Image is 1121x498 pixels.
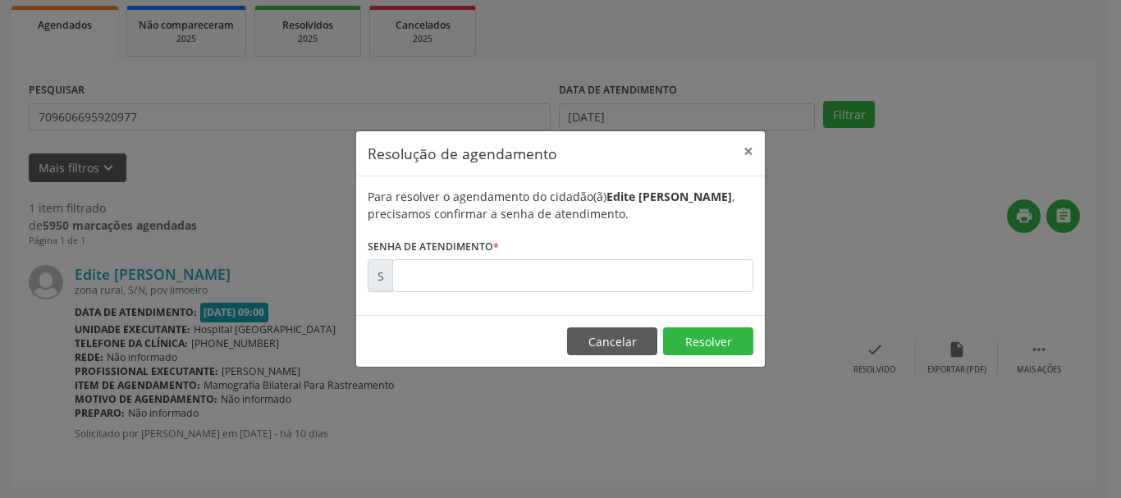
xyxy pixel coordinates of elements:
[368,188,753,222] div: Para resolver o agendamento do cidadão(ã) , precisamos confirmar a senha de atendimento.
[732,131,765,171] button: Close
[368,259,393,292] div: S
[368,143,557,164] h5: Resolução de agendamento
[606,189,732,204] b: Edite [PERSON_NAME]
[663,327,753,355] button: Resolver
[567,327,657,355] button: Cancelar
[368,234,499,259] label: Senha de atendimento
